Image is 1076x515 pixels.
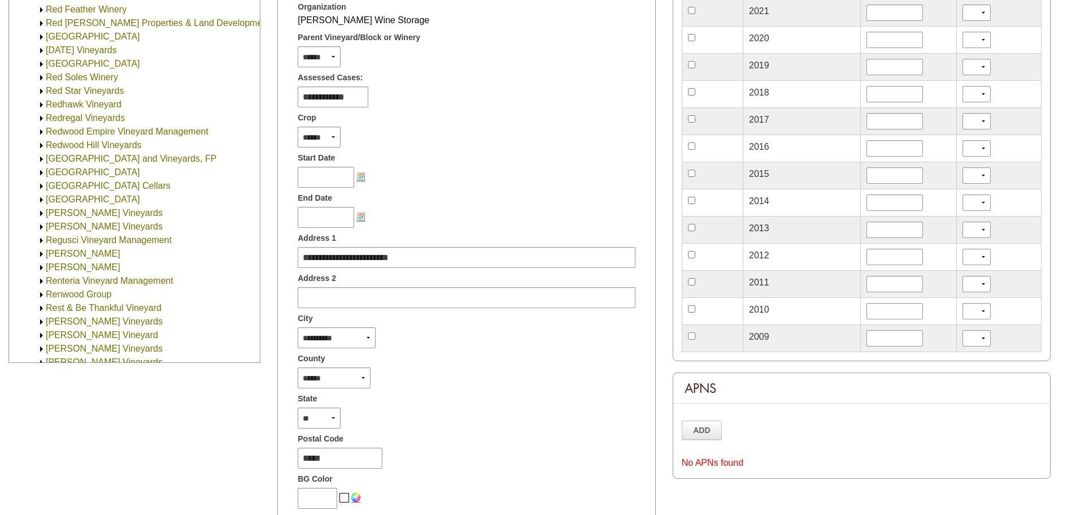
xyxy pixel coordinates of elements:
[37,331,46,340] img: Expand Reuling Vineyard
[749,305,769,314] span: 2010
[46,357,163,367] a: [PERSON_NAME] Vineyards
[749,223,769,233] span: 2013
[749,142,769,152] span: 2016
[749,278,769,287] span: 2011
[298,152,335,164] span: Start Date
[37,318,46,326] img: Expand Retzlaff Vineyards
[749,88,769,97] span: 2018
[37,236,46,245] img: Expand Regusci Vineyard Management
[37,73,46,82] img: Expand Red Soles Winery
[37,263,46,272] img: Expand Reinke Vineyards
[46,140,142,150] a: Redwood Hill Vineyards
[46,113,125,123] a: Redregal Vineyards
[46,235,172,245] a: Regusci Vineyard Management
[298,353,325,365] span: County
[37,101,46,109] img: Expand Redhawk Vineyard
[749,250,769,260] span: 2012
[298,192,332,204] span: End Date
[37,87,46,96] img: Expand Red Star Vineyards
[749,33,769,43] span: 2020
[298,473,332,485] span: BG Color
[37,223,46,231] img: Expand Rego Vineyards
[298,393,317,405] span: State
[37,277,46,285] img: Expand Renteria Vineyard Management
[749,332,769,341] span: 2009
[298,232,336,244] span: Address 1
[749,196,769,206] span: 2014
[46,18,270,28] a: Red [PERSON_NAME] Properties & Land Development
[37,196,46,204] img: Expand Redwood Valley Vineyards
[37,304,46,313] img: Expand Rest & Be Thankful Vineyard
[37,141,46,150] img: Expand Redwood Hill Vineyards
[749,169,769,179] span: 2015
[682,421,722,440] a: Add
[46,127,208,136] a: Redwood Empire Vineyard Management
[37,155,46,163] img: Expand Redwood Ranch and Vineyards, FP
[37,33,46,41] img: Expand Red Head Ranch
[37,114,46,123] img: Expand Redregal Vineyards
[46,86,124,96] a: Red Star Vineyards
[46,222,163,231] a: [PERSON_NAME] Vineyards
[349,496,351,499] img: spacer.gif
[46,99,121,109] a: Redhawk Vineyard
[46,32,140,41] a: [GEOGRAPHIC_DATA]
[298,112,316,124] span: Crop
[46,344,163,353] a: [PERSON_NAME] Vineyards
[298,433,343,445] span: Postal Code
[749,60,769,70] span: 2019
[37,168,46,177] img: Expand Redwood Ridge Estate
[298,15,429,25] span: [PERSON_NAME] Wine Storage
[46,317,163,326] a: [PERSON_NAME] Vineyards
[37,19,46,28] img: Expand Red Gable Properties & Land Development
[46,154,216,163] a: [GEOGRAPHIC_DATA] and Vineyards, FP
[37,345,46,353] img: Expand Reynolds Vineyards
[339,493,349,503] img: spacer.gif
[37,182,46,191] img: Expand Redwood Valley Cellars
[46,181,171,191] a: [GEOGRAPHIC_DATA] Cellars
[46,289,112,299] a: Renwood Group
[37,6,46,14] img: Expand Red Feather Winery
[298,272,336,284] span: Address 2
[46,72,118,82] a: Red Soles Winery
[298,1,346,13] span: Organization
[46,59,140,68] a: [GEOGRAPHIC_DATA]
[46,194,140,204] a: [GEOGRAPHIC_DATA]
[298,72,363,84] span: Assessed Cases:
[46,45,117,55] a: [DATE] Vineyards
[37,291,46,299] img: Expand Renwood Group
[682,458,743,468] span: No APNs found
[37,128,46,136] img: Expand Redwood Empire Vineyard Management
[37,250,46,258] img: Expand Reichel Vineyard
[37,60,46,68] img: Expand Red Rock Ranch
[298,32,420,44] span: Parent Vineyard/Block or Winery
[46,262,120,272] a: [PERSON_NAME]
[46,303,162,313] a: Rest & Be Thankful Vineyard
[337,496,339,499] img: spacer.gif
[46,167,140,177] a: [GEOGRAPHIC_DATA]
[46,276,173,285] a: Renteria Vineyard Management
[46,208,163,218] a: [PERSON_NAME] Vineyards
[356,212,365,221] img: Choose a date
[37,209,46,218] img: Expand Reedy Vineyards
[749,6,769,16] span: 2021
[673,373,1050,404] div: APNs
[37,358,46,367] img: Expand Reynoso Vineyards
[37,46,46,55] img: Expand Red Hill Vineyards
[356,172,365,181] img: Choose a date
[46,330,158,340] a: [PERSON_NAME] Vineyard
[351,493,360,502] img: Choose a color
[749,115,769,124] span: 2017
[46,249,120,258] a: [PERSON_NAME]
[298,313,312,324] span: City
[46,5,127,14] a: Red Feather Winery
